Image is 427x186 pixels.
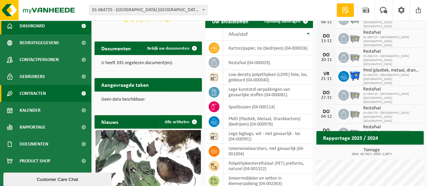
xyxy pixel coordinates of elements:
img: WB-2500-GAL-GY-01 [349,108,361,119]
span: Contracten [20,85,46,102]
span: Restafval [363,106,420,111]
span: Documenten [20,136,48,153]
td: PMD (Plastiek, Metaal, Drankkartons) (bedrijven) (04-000978) [223,114,313,129]
td: ionenwisselaarshars, niet gevaarlijk (04-001004) [223,144,313,159]
td: spuitbussen (04-000114) [223,100,313,114]
div: 21-11 [320,77,333,81]
img: WB-2500-GAL-GY-01 [349,127,361,138]
td: low density polyethyleen (LDPE) folie, los, gekleurd (04-000040) [223,70,313,85]
p: Geen data beschikbaar. [101,97,195,102]
h2: Nieuws [95,115,125,128]
span: Rapportage [20,119,46,136]
td: lege bigbags, wit - niet gevaarlijk - los (04-000991) [223,129,313,144]
span: 01-064725 - [GEOGRAPHIC_DATA] [GEOGRAPHIC_DATA] [GEOGRAPHIC_DATA] [363,17,420,29]
div: 20-11 [320,58,333,62]
a: Ophaling aanvragen [259,15,312,28]
td: restafval (04-000029) [223,55,313,70]
span: 01-064725 - [GEOGRAPHIC_DATA] [GEOGRAPHIC_DATA] [GEOGRAPHIC_DATA] [363,73,420,85]
span: Afvalstof [228,32,247,37]
h2: Aangevraagde taken [95,78,156,91]
iframe: chat widget [3,171,113,186]
div: 13-11 [320,39,333,44]
div: VR [320,71,333,77]
span: Gebruikers [20,68,45,85]
div: 06-11 [320,20,333,25]
span: Restafval [363,87,420,92]
span: Kalender [20,102,41,119]
span: 01-064725 - [GEOGRAPHIC_DATA] [GEOGRAPHIC_DATA] [GEOGRAPHIC_DATA] [363,54,420,67]
span: Product Shop [20,153,50,169]
a: Bekijk rapportage [373,144,423,158]
div: DO [320,90,333,96]
span: Restafval [363,125,420,130]
div: DO [320,33,333,39]
h2: Uw afvalstoffen [205,15,255,28]
h3: Tonnage [320,148,424,156]
td: karton/papier, los (bedrijven) (04-000026) [223,41,313,55]
img: WB-2500-GAL-GY-01 [349,32,361,44]
div: 04-12 [320,114,333,119]
span: 01-064725 - [GEOGRAPHIC_DATA] [GEOGRAPHIC_DATA] [GEOGRAPHIC_DATA] [363,35,420,48]
span: Bedrijfsgegevens [20,34,59,51]
span: Restafval [363,49,420,54]
span: 01-064725 - [GEOGRAPHIC_DATA] [GEOGRAPHIC_DATA] [GEOGRAPHIC_DATA] [363,92,420,104]
p: U heeft 335 ongelezen document(en). [101,61,195,65]
a: Alle artikelen [159,115,201,129]
span: Restafval [363,30,420,35]
span: Bekijk uw documenten [147,46,189,51]
td: Polyethyleentereftalaat (PET) preforms, naturel (04-001522) [223,159,313,174]
span: Ophaling aanvragen [264,19,300,24]
div: DO [320,109,333,114]
td: lege kunststof verpakkingen van gevaarlijke stoffen (04-000081) [223,85,313,100]
div: DO [320,52,333,58]
span: 01-064725 - BURG VINEGAR BELGIUM NV - STRIJTEM [89,5,207,15]
span: Pmd (plastiek, metaal, drankkartons) (bedrijven) [363,68,420,73]
img: WB-2500-GAL-GY-01 [349,89,361,100]
span: Contactpersonen [20,51,59,68]
h2: Rapportage 2025 / 2024 [316,131,385,144]
img: WB-1100-HPE-BE-01 [349,70,361,81]
a: Bekijk uw documenten [142,42,201,55]
h2: Documenten [95,42,138,55]
img: WB-2500-GAL-GY-01 [349,51,361,62]
span: Dashboard [20,18,45,34]
span: 01-064725 - [GEOGRAPHIC_DATA] [GEOGRAPHIC_DATA] [GEOGRAPHIC_DATA] [363,111,420,123]
div: 27-11 [320,96,333,100]
span: 2024: 10,742 t - 2025: 2,267 t [320,153,424,156]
